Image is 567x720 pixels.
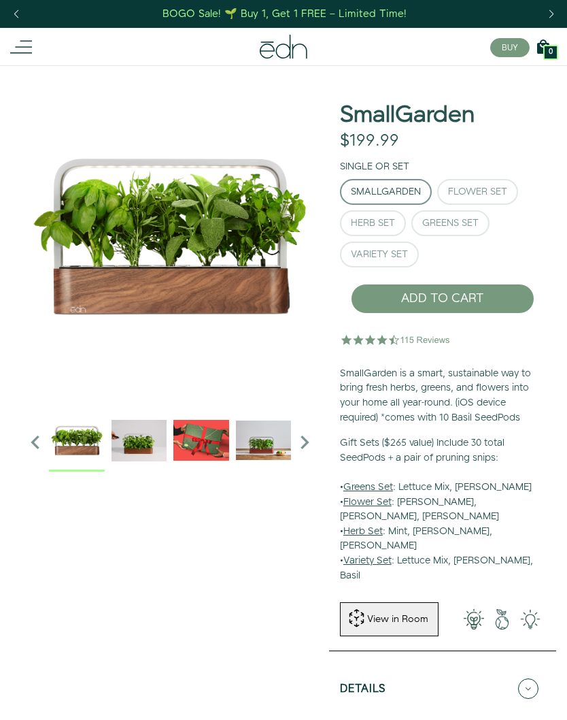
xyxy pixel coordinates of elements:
[173,412,229,468] img: EMAILS_-_Holiday_21_PT1_28_9986b34a-7908-4121-b1c1-9595d1e43abe_1024x.png
[351,284,534,314] button: ADD TO CART
[173,412,229,472] div: 3 / 6
[340,210,406,236] button: Herb Set
[340,160,409,174] label: Single or Set
[411,210,489,236] button: Greens Set
[460,609,488,629] img: 001-light-bulb.png
[422,218,479,228] div: Greens Set
[366,612,430,626] div: View in Room
[236,412,292,472] div: 4 / 6
[343,554,392,568] u: Variety Set
[351,218,395,228] div: Herb Set
[343,480,393,494] u: Greens Set
[49,412,105,472] div: 1 / 6
[448,187,507,197] div: Flower Set
[49,412,105,468] img: Official-EDN-SMALLGARDEN-HERB-HERO-SLV-2000px_1024x.png
[22,429,49,456] i: Previous slide
[340,683,386,699] h5: Details
[549,48,553,56] span: 0
[291,429,318,456] i: Next slide
[351,187,421,197] div: SmallGarden
[340,131,399,151] div: $199.99
[340,326,452,353] img: 4.5 star rating
[111,412,167,468] img: edn-trim-basil.2021-09-07_14_55_24_1024x.gif
[340,103,475,128] h1: SmallGarden
[340,367,545,425] p: SmallGarden is a smart, sustainable way to bring fresh herbs, greens, and flowers into your home ...
[340,436,504,465] b: Gift Sets ($265 value) Include 30 total SeedPods + a pair of pruning snips:
[162,7,407,21] div: BOGO Sale! 🌱 Buy 1, Get 1 FREE – Limited Time!
[437,179,518,205] button: Flower Set
[340,179,432,205] button: SmallGarden
[22,65,318,406] div: 1 / 6
[340,665,545,713] button: Details
[22,65,318,406] img: Official-EDN-SMALLGARDEN-HERB-HERO-SLV-2000px_4096x.png
[343,495,392,509] u: Flower Set
[340,436,545,583] p: • : Lettuce Mix, [PERSON_NAME] • : [PERSON_NAME], [PERSON_NAME], [PERSON_NAME] • : Mint, [PERSON_...
[340,602,439,636] button: View in Room
[343,525,383,538] u: Herb Set
[488,609,516,629] img: green-earth.png
[236,412,292,468] img: edn-smallgarden-mixed-herbs-table-product-2000px_1024x.jpg
[516,609,544,629] img: edn-smallgarden-tech.png
[111,412,167,472] div: 2 / 6
[162,3,409,24] a: BOGO Sale! 🌱 Buy 1, Get 1 FREE – Limited Time!
[351,250,408,259] div: Variety Set
[490,38,530,57] button: BUY
[340,242,419,267] button: Variety Set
